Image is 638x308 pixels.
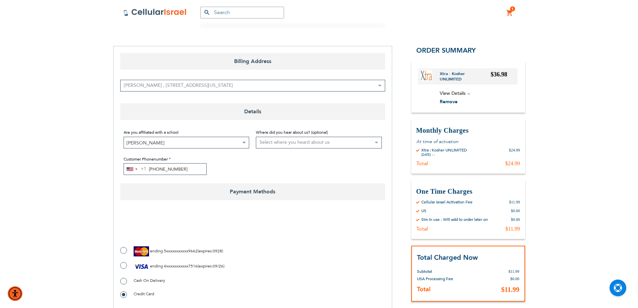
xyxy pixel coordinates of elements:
span: expires [199,263,212,269]
span: Bnos Yehudis [124,137,249,149]
span: ending [150,263,163,269]
img: Visa [134,261,149,271]
span: 4xxxxxxxxxxx7516 [164,263,198,269]
p: At time of activation [416,138,520,145]
span: 0928 [213,248,222,254]
span: Where did you hear about us? (optional) [256,130,328,135]
span: 1 [511,6,514,12]
div: Cellular Israel Activation Fee [421,199,473,205]
span: Payment Methods [120,183,385,200]
span: expires [199,248,212,254]
div: Total [416,226,428,232]
span: $36.98 [491,71,507,78]
div: $24.99 [509,147,520,157]
div: [DATE] - - [421,153,467,157]
button: Selected country [124,164,146,175]
span: Order Summary [416,46,476,55]
strong: Total [417,285,431,294]
span: $11.99 [508,269,519,274]
div: $11.99 [509,199,520,205]
div: $24.99 [505,160,520,167]
a: Xtra : Kosher UNLIMITED [440,71,491,82]
iframe: reCAPTCHA [120,215,222,241]
img: Cellular Israel Logo [123,8,187,16]
a: 1 [506,9,513,17]
span: Billing Address [120,53,385,70]
div: Xtra : Kosher UNLIMITED [421,147,467,153]
span: Cash On Delivery [134,278,165,283]
span: Bnos Yehudis [124,137,250,148]
span: Details [120,103,385,120]
input: e.g. 201-555-0123 [124,163,207,175]
label: ( : ) [120,246,223,256]
span: 5xxxxxxxxxxx9662 [164,248,198,254]
span: USA Processing Fee [417,276,453,282]
div: Accessibility Menu [8,286,22,301]
span: $11.99 [501,286,519,293]
div: $0.00 [511,217,520,222]
div: US [421,208,426,213]
div: Total [416,160,428,167]
img: MasterCard [134,246,149,256]
span: 09/26 [213,263,223,269]
span: View Details [440,90,466,97]
strong: Total Charged Now [417,253,478,262]
div: +1 [141,165,146,173]
label: ( : ) [120,261,224,271]
span: $0.00 [510,276,519,281]
span: Customer Phonenumber [124,157,168,162]
span: Remove [440,99,457,105]
div: $0.00 [511,208,520,213]
h3: Monthly Charges [416,126,520,135]
img: Xtra : Kosher UNLIMITED [421,70,432,81]
span: Credit Card [134,291,154,297]
th: Subtotal [417,263,469,275]
span: ending [150,248,163,254]
div: Sim in use - Will add to order later on [421,217,488,222]
span: Are you affiliated with a school [124,130,179,135]
div: $11.99 [505,226,520,232]
input: Search [200,7,284,18]
h3: One Time Charges [416,187,520,196]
